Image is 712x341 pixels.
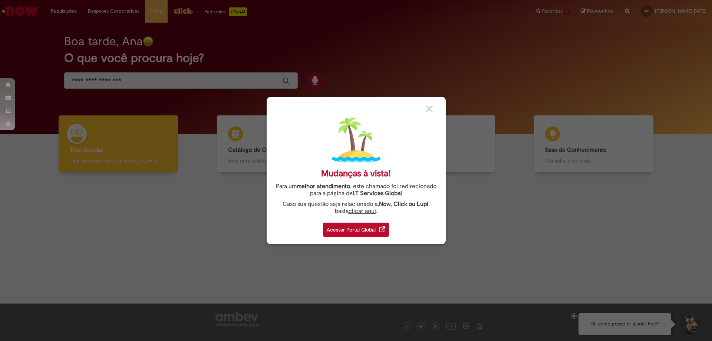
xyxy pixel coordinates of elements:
strong: melhor atendimento [297,183,350,190]
img: close_button_grey.png [426,105,433,112]
img: island.png [332,116,380,164]
div: Caso sua questão seja relacionado a , basta . [272,201,440,215]
a: Acessar Portal Global [323,219,389,237]
a: I.T Services Global [353,186,402,197]
div: Acessar Portal Global [323,223,389,237]
img: redirect_link.png [379,226,385,232]
div: Mudanças à vista! [321,168,391,179]
div: Para um , este chamado foi redirecionado para a página de [272,183,440,197]
a: clicar aqui [349,203,376,215]
strong: .Now, Click ou Lupi [378,200,428,208]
